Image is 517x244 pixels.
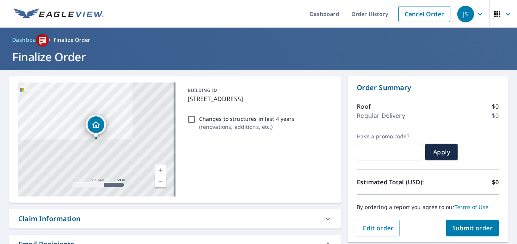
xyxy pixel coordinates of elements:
div: JS [457,6,474,22]
p: Order Summary [357,82,499,93]
p: $0 [492,177,499,187]
p: Regular Delivery [357,111,405,120]
p: Roof [357,102,371,111]
button: Edit order [357,220,400,236]
p: Estimated Total (USD): [357,177,428,187]
p: $0 [492,102,499,111]
a: Terms of Use [455,203,488,211]
p: BUILDING ID [188,87,217,93]
p: Changes to structures in last 4 years [199,115,295,123]
p: [STREET_ADDRESS] [188,94,330,103]
a: Current Level 17, Zoom In [155,165,166,176]
span: Apply [431,148,452,156]
img: EV Logo [14,8,104,20]
p: By ordering a report you agree to our [357,204,499,211]
button: Apply [425,144,458,160]
p: ( renovations, additions, etc. ) [199,123,295,131]
a: Current Level 17, Zoom Out [155,176,166,187]
div: Claim Information [18,214,80,224]
li: / [48,35,51,44]
label: Have a promo code? [357,133,422,140]
a: Dashboard [9,34,45,46]
span: Edit order [363,224,394,232]
nav: breadcrumb [9,34,508,46]
button: Submit order [446,220,499,236]
span: Submit order [452,224,493,232]
div: Claim Information [9,209,341,228]
div: Dropped pin, building 1, Residential property, 6519 E Danbury St Bel Aire, KS 67226 [86,115,106,138]
h1: Finalize Order [9,49,508,65]
a: Cancel Order [398,6,450,22]
p: Finalize Order [54,36,91,44]
span: Dashboard [12,36,42,44]
p: $0 [492,111,499,120]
